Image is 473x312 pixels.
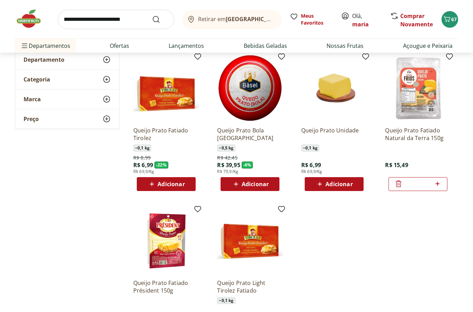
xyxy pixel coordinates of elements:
a: Queijo Prato Fatiado Natural da Terra 150g [385,127,451,142]
button: Adicionar [137,177,196,191]
button: Preço [15,109,119,129]
img: Queijo Prato Fatiado Natural da Terra 150g [385,55,451,121]
span: ~ 0,1 kg [133,145,151,151]
span: Adicionar [325,181,352,187]
button: Departamento [15,50,119,69]
span: Olá, [352,12,383,28]
span: R$ 6,99 [301,161,321,169]
span: - 6 % [242,162,253,168]
a: Bebidas Geladas [244,42,287,50]
span: Departamento [24,56,64,63]
img: Hortifruti [15,8,50,29]
span: R$ 69,9/Kg [133,169,154,174]
button: Carrinho [441,11,458,28]
span: Retirar em [198,16,275,22]
a: maria [352,20,369,28]
span: R$ 69,9/Kg [301,169,322,174]
button: Marca [15,89,119,109]
img: Queijo Prato Unidade [301,55,367,121]
button: Adicionar [305,177,364,191]
a: Queijo Prato Fatiado Président 150g [133,279,199,294]
span: 67 [451,16,457,23]
span: Categoria [24,76,50,83]
span: R$ 42,45 [217,154,237,161]
span: Adicionar [158,181,185,187]
span: R$ 15,49 [385,161,408,169]
a: Açougue e Peixaria [403,42,453,50]
a: Queijo Prato Unidade [301,127,367,142]
a: Comprar Novamente [400,12,433,28]
button: Retirar em[GEOGRAPHIC_DATA]/[GEOGRAPHIC_DATA] [182,10,282,29]
span: Meus Favoritos [301,12,333,26]
a: Queijo Prato Bola [GEOGRAPHIC_DATA] [217,127,283,142]
span: R$ 6,99 [133,161,153,169]
span: - 22 % [154,162,168,168]
a: Nossas Frutas [327,42,364,50]
b: [GEOGRAPHIC_DATA]/[GEOGRAPHIC_DATA] [226,15,342,23]
a: Meus Favoritos [290,12,333,26]
button: Categoria [15,70,119,89]
a: Queijo Prato Fatiado Tirolez [133,127,199,142]
img: Queijo Prato Bola Basel [217,55,283,121]
a: Lançamentos [169,42,204,50]
img: Queijo Prato Fatiado Président 150g [133,208,199,274]
button: Submit Search [152,15,169,24]
a: Ofertas [110,42,129,50]
span: ~ 0,5 kg [217,145,235,151]
button: Menu [20,37,29,54]
span: Preço [24,115,39,122]
span: Departamentos [20,37,70,54]
span: R$ 8,99 [133,154,151,161]
span: Adicionar [242,181,269,187]
span: R$ 79,9/Kg [217,169,238,174]
span: ~ 0,1 kg [217,297,235,304]
span: ~ 0,1 kg [301,145,319,151]
a: Queijo Prato Light Tirolez Fatiado [217,279,283,294]
span: Marca [24,96,41,103]
span: R$ 39,95 [217,161,240,169]
img: Queijo Prato Light Tirolez Fatiado [217,208,283,274]
img: Queijo Prato Fatiado Tirolez [133,55,199,121]
input: search [58,10,174,29]
button: Adicionar [221,177,279,191]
